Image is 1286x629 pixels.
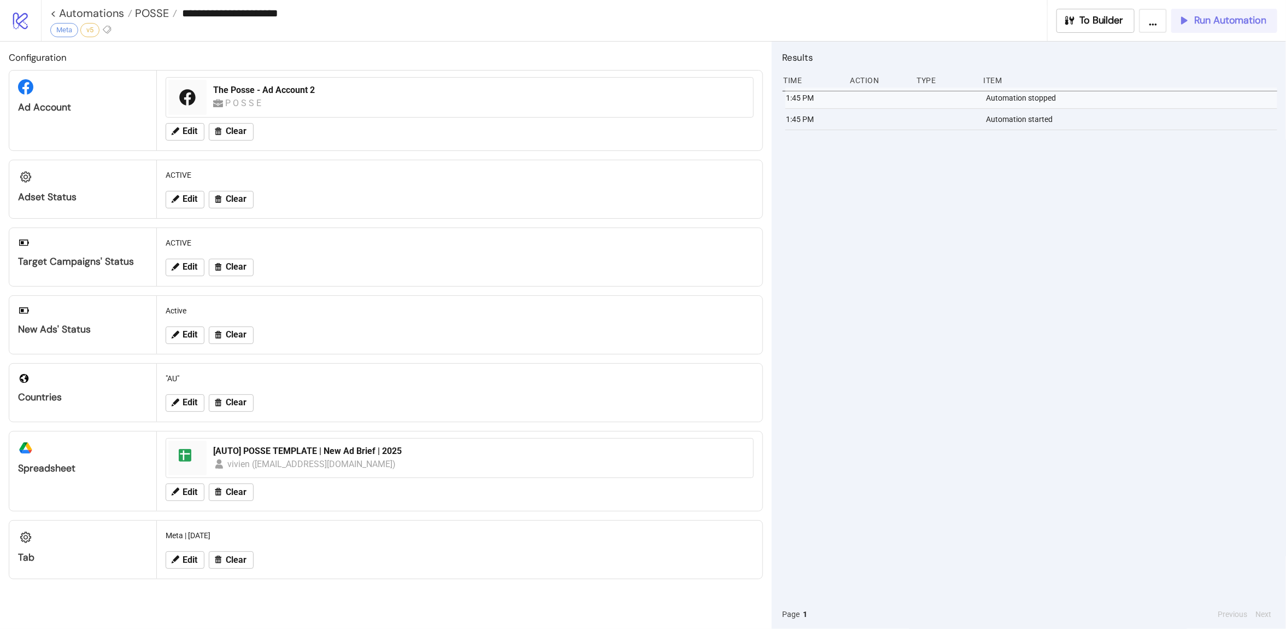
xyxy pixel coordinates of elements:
[209,259,254,276] button: Clear
[225,96,265,110] div: P O S S E
[783,70,842,91] div: Time
[183,398,197,407] span: Edit
[226,126,246,136] span: Clear
[213,84,747,96] div: The Posse - Ad Account 2
[226,555,246,565] span: Clear
[161,165,758,185] div: ACTIVE
[985,109,1280,130] div: Automation started
[800,608,811,620] button: 1
[209,327,254,344] button: Clear
[132,8,177,19] a: POSSE
[183,555,197,565] span: Edit
[161,300,758,321] div: Active
[209,551,254,569] button: Clear
[1171,9,1277,33] button: Run Automation
[227,457,397,471] div: vivien ([EMAIL_ADDRESS][DOMAIN_NAME])
[982,70,1277,91] div: Item
[18,191,148,203] div: Adset Status
[18,391,148,404] div: Countries
[213,445,747,457] div: [AUTO] POSSE TEMPLATE | New Ad Brief | 2025
[50,8,132,19] a: < Automations
[166,327,204,344] button: Edit
[849,70,908,91] div: Action
[785,109,844,130] div: 1:45 PM
[18,551,148,564] div: Tab
[161,368,758,389] div: "AU"
[1056,9,1135,33] button: To Builder
[18,255,148,268] div: Target Campaigns' Status
[50,23,78,37] div: Meta
[183,487,197,497] span: Edit
[209,484,254,501] button: Clear
[18,101,148,114] div: Ad Account
[132,6,169,20] span: POSSE
[183,126,197,136] span: Edit
[166,484,204,501] button: Edit
[161,232,758,253] div: ACTIVE
[1214,608,1250,620] button: Previous
[783,50,1277,65] h2: Results
[166,123,204,141] button: Edit
[1139,9,1167,33] button: ...
[783,608,800,620] span: Page
[985,88,1280,108] div: Automation stopped
[166,259,204,276] button: Edit
[226,194,246,204] span: Clear
[80,23,99,37] div: v5
[161,525,758,546] div: Meta | [DATE]
[183,194,197,204] span: Edit
[9,50,763,65] h2: Configuration
[209,394,254,412] button: Clear
[183,262,197,272] span: Edit
[226,262,246,272] span: Clear
[166,551,204,569] button: Edit
[1194,14,1266,27] span: Run Automation
[785,88,844,108] div: 1:45 PM
[226,330,246,340] span: Clear
[209,191,254,208] button: Clear
[18,462,148,475] div: Spreadsheet
[209,123,254,141] button: Clear
[183,330,197,340] span: Edit
[166,394,204,412] button: Edit
[1080,14,1124,27] span: To Builder
[1253,608,1275,620] button: Next
[18,323,148,336] div: New Ads' Status
[226,398,246,407] span: Clear
[166,191,204,208] button: Edit
[226,487,246,497] span: Clear
[916,70,975,91] div: Type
